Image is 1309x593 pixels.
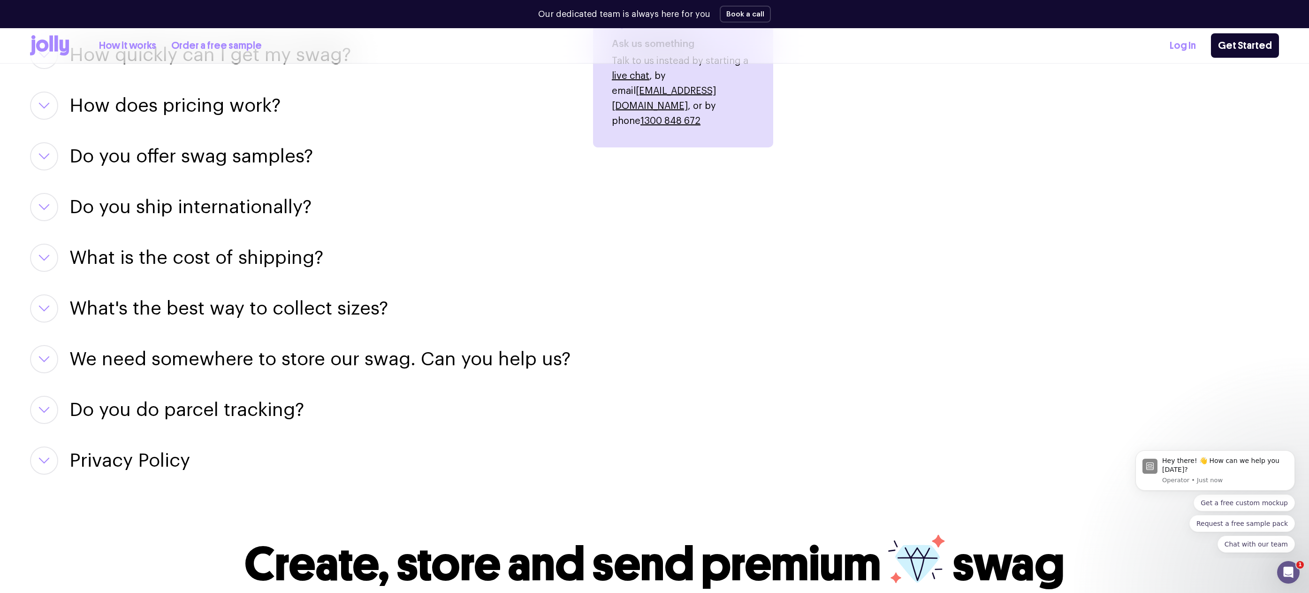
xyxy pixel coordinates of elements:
[1170,38,1196,54] a: Log In
[612,54,754,129] p: Talk to us instead by starting a , by email , or by phone
[69,193,312,221] button: Do you ship internationally?
[1296,561,1304,569] span: 1
[69,447,190,475] button: Privacy Policy
[1121,440,1309,558] iframe: Intercom notifications message
[69,396,304,424] button: Do you do parcel tracking?
[69,142,313,170] button: Do you offer swag samples?
[538,8,710,21] p: Our dedicated team is always here for you
[244,536,881,593] span: Create, store and send premium
[69,345,571,373] button: We need somewhere to store our swag. Can you help us?
[1211,33,1279,58] a: Get Started
[720,6,771,23] button: Book a call
[69,294,388,323] button: What's the best way to collect sizes?
[69,244,323,272] button: What is the cost of shipping?
[1277,561,1300,584] iframe: Intercom live chat
[171,38,262,54] a: Order a free sample
[640,116,700,126] a: 1300 848 672
[612,86,716,111] a: [EMAIL_ADDRESS][DOMAIN_NAME]
[99,38,156,54] a: How it works
[952,536,1065,593] span: swag
[612,69,649,84] button: live chat
[69,92,281,120] button: How does pricing work?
